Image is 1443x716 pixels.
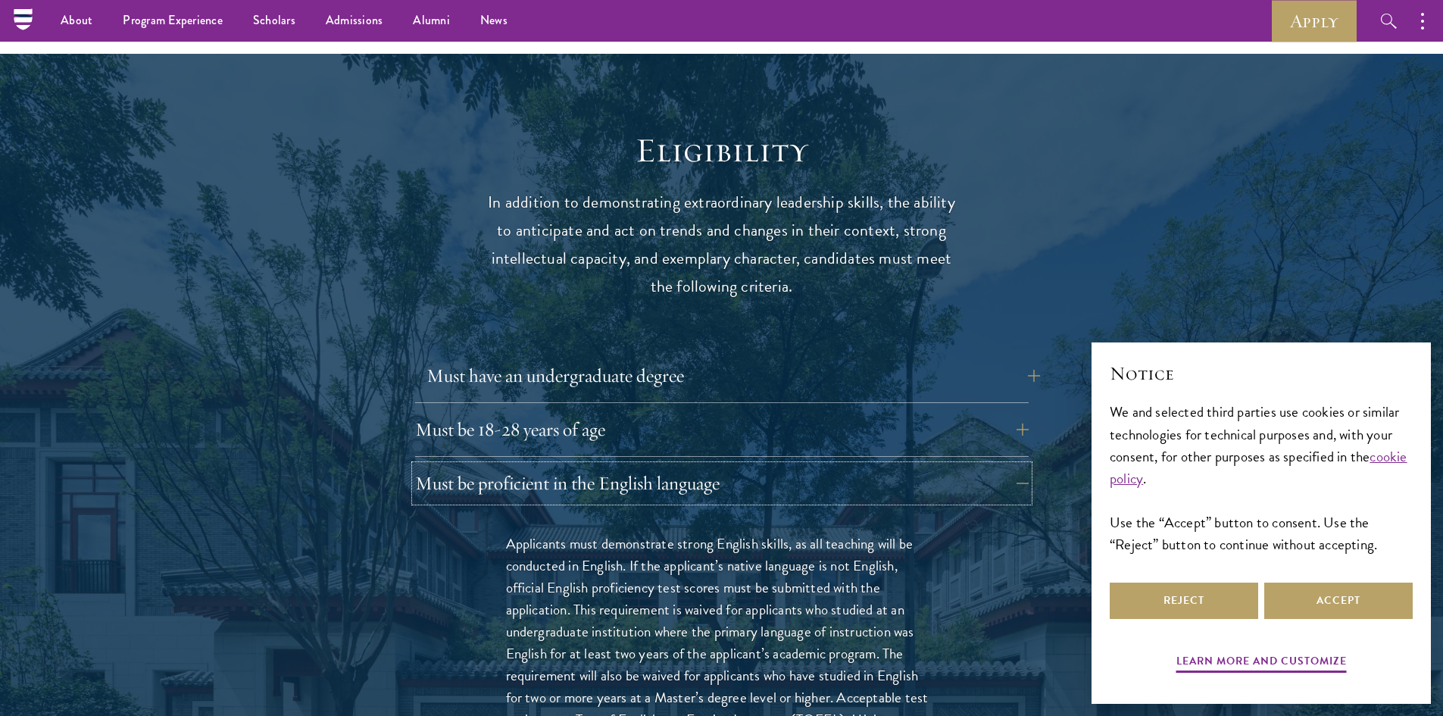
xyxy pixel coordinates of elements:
h2: Notice [1110,361,1413,386]
p: In addition to demonstrating extraordinary leadership skills, the ability to anticipate and act o... [487,189,957,301]
button: Learn more and customize [1176,652,1347,675]
button: Reject [1110,583,1258,619]
a: cookie policy [1110,446,1407,489]
button: Must be proficient in the English language [415,465,1029,502]
div: We and selected third parties use cookies or similar technologies for technical purposes and, wit... [1110,401,1413,555]
button: Must have an undergraduate degree [426,358,1040,394]
h2: Eligibility [487,130,957,172]
button: Accept [1264,583,1413,619]
button: Must be 18-28 years of age [415,411,1029,448]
